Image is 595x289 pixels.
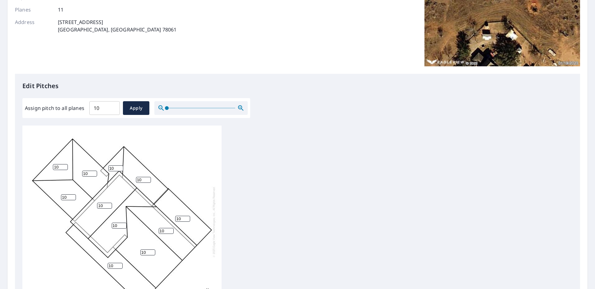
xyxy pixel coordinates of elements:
input: 00.0 [89,99,120,117]
span: Apply [128,104,144,112]
p: [STREET_ADDRESS] [GEOGRAPHIC_DATA], [GEOGRAPHIC_DATA] 78061 [58,18,176,33]
p: Planes [15,6,52,13]
p: Address [15,18,52,33]
p: Edit Pitches [22,81,573,91]
label: Assign pitch to all planes [25,104,84,112]
button: Apply [123,101,149,115]
p: 11 [58,6,63,13]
